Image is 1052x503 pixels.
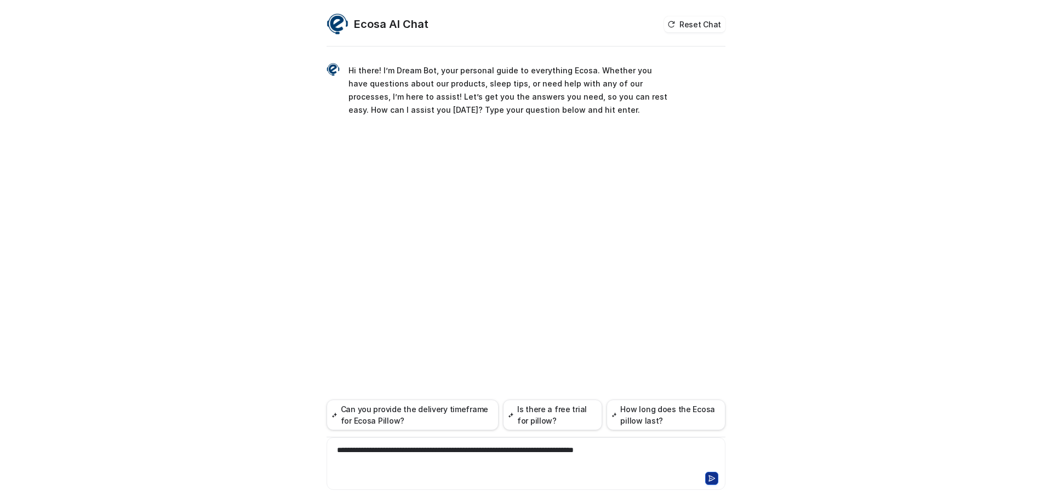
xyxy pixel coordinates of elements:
[327,63,340,76] img: Widget
[354,16,428,32] h2: Ecosa AI Chat
[503,400,602,430] button: Is there a free trial for pillow?
[348,64,669,117] p: Hi there! I’m Dream Bot, your personal guide to everything Ecosa. Whether you have questions abou...
[327,400,499,430] button: Can you provide the delivery timeframe for Ecosa Pillow?
[664,16,725,32] button: Reset Chat
[327,13,348,35] img: Widget
[607,400,725,430] button: How long does the Ecosa pillow last?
